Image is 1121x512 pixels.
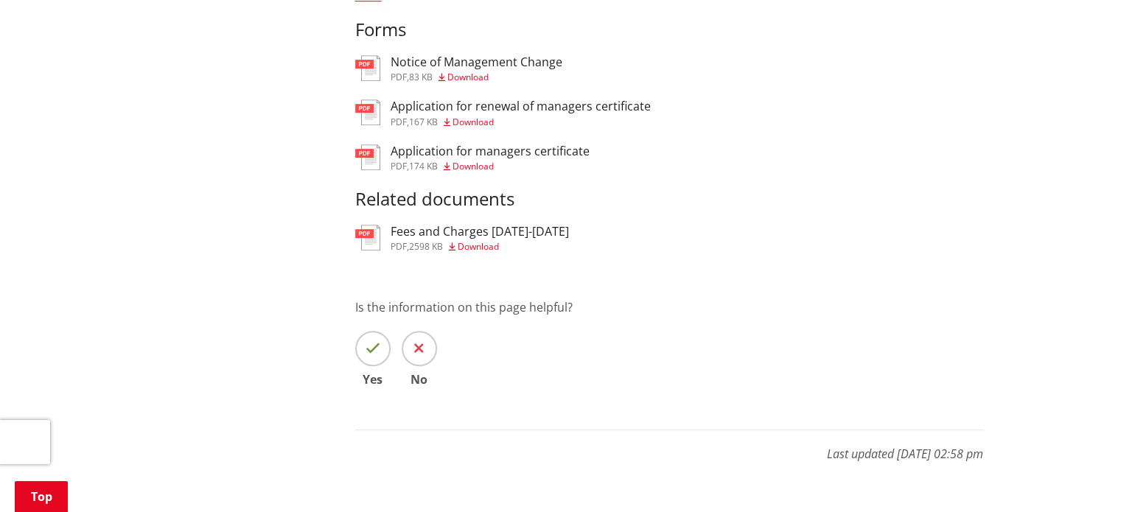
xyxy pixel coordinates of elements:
span: pdf [391,160,407,172]
span: 174 KB [409,160,438,172]
span: 2598 KB [409,240,443,253]
h3: Forms [355,19,983,41]
p: Is the information on this page helpful? [355,298,983,316]
div: , [391,242,569,251]
iframe: Messenger Launcher [1053,450,1106,503]
img: document-pdf.svg [355,144,380,170]
h3: Application for managers certificate [391,144,590,158]
span: pdf [391,116,407,128]
div: , [391,73,562,82]
p: Last updated [DATE] 02:58 pm [355,429,983,463]
span: No [402,374,437,385]
div: , [391,118,651,127]
a: Notice of Management Change pdf,83 KB Download [355,55,562,82]
div: , [391,162,590,171]
span: Yes [355,374,391,385]
span: Download [447,71,489,83]
span: pdf [391,71,407,83]
span: Download [458,240,499,253]
a: Application for renewal of managers certificate pdf,167 KB Download [355,99,651,126]
h3: Notice of Management Change [391,55,562,69]
span: pdf [391,240,407,253]
h3: Application for renewal of managers certificate [391,99,651,113]
h3: Fees and Charges [DATE]-[DATE] [391,225,569,239]
span: Download [453,116,494,128]
a: Top [15,481,68,512]
span: 167 KB [409,116,438,128]
img: document-pdf.svg [355,55,380,81]
img: document-pdf.svg [355,225,380,250]
span: 83 KB [409,71,433,83]
a: Fees and Charges [DATE]-[DATE] pdf,2598 KB Download [355,225,569,251]
a: Application for managers certificate pdf,174 KB Download [355,144,590,171]
img: document-pdf.svg [355,99,380,125]
span: Download [453,160,494,172]
h3: Related documents [355,189,983,210]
